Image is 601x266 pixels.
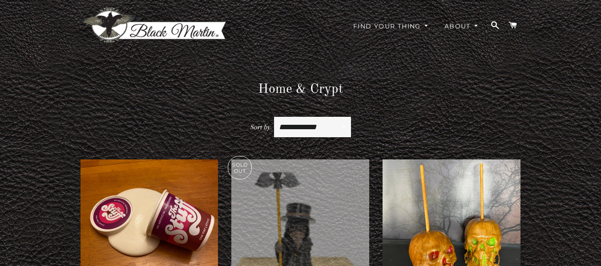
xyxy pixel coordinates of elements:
img: Black Martin [81,7,227,44]
a: Find Your Thing [347,15,436,38]
span: Sort by [250,123,270,131]
p: Sold Out [228,156,251,179]
a: About [438,15,486,38]
h1: Home & Crypt [81,80,521,99]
